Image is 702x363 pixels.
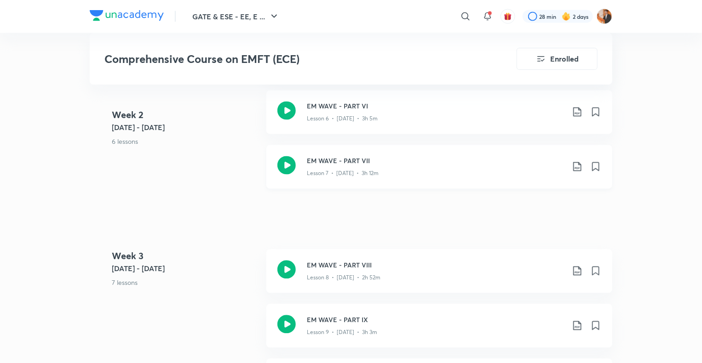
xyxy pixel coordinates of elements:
[104,52,465,66] h3: Comprehensive Course on EMFT (ECE)
[187,7,285,26] button: GATE & ESE - EE, E ...
[112,122,259,133] h5: [DATE] - [DATE]
[90,10,164,21] img: Company Logo
[562,12,571,21] img: streak
[307,261,564,270] h3: EM WAVE - PART VIII
[266,145,612,200] a: EM WAVE - PART VIILesson 7 • [DATE] • 3h 12m
[517,48,598,70] button: Enrolled
[501,9,515,24] button: avatar
[307,329,377,337] p: Lesson 9 • [DATE] • 3h 3m
[112,278,259,288] p: 7 lessons
[112,263,259,274] h5: [DATE] - [DATE]
[112,108,259,122] h4: Week 2
[112,250,259,263] h4: Week 3
[307,315,564,325] h3: EM WAVE - PART IX
[307,274,380,282] p: Lesson 8 • [DATE] • 2h 52m
[597,9,612,24] img: Ayush sagitra
[266,250,612,304] a: EM WAVE - PART VIIILesson 8 • [DATE] • 2h 52m
[307,170,379,178] p: Lesson 7 • [DATE] • 3h 12m
[307,102,564,111] h3: EM WAVE - PART VI
[504,12,512,21] img: avatar
[266,91,612,145] a: EM WAVE - PART VILesson 6 • [DATE] • 3h 5m
[112,136,259,146] p: 6 lessons
[90,10,164,23] a: Company Logo
[307,115,378,123] p: Lesson 6 • [DATE] • 3h 5m
[307,156,564,166] h3: EM WAVE - PART VII
[266,304,612,359] a: EM WAVE - PART IXLesson 9 • [DATE] • 3h 3m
